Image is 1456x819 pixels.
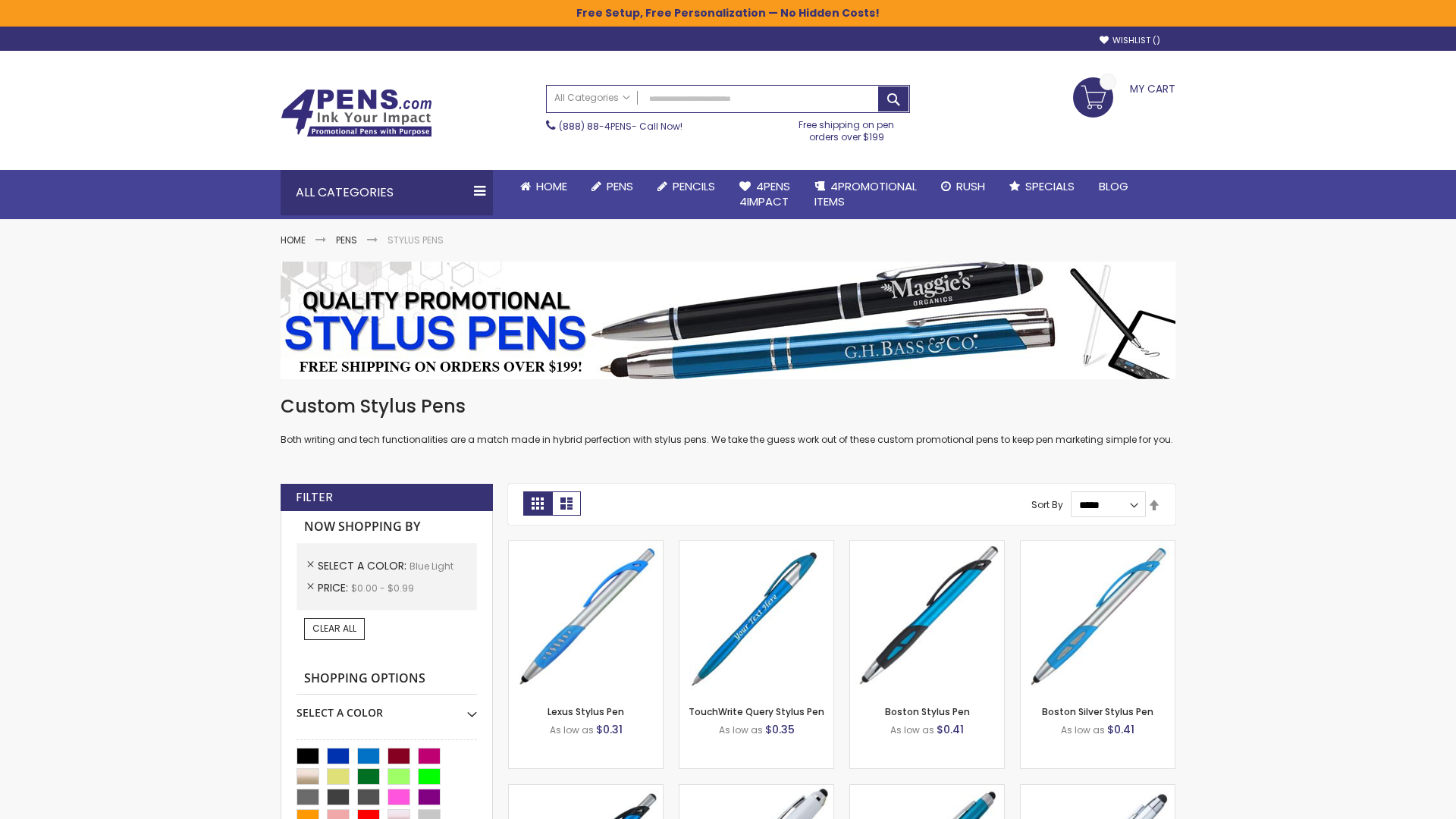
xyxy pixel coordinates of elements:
[297,511,477,543] strong: Now Shopping by
[547,86,638,111] a: All Categories
[1061,723,1105,736] span: As low as
[645,170,727,203] a: Pencils
[885,705,970,718] a: Boston Stylus Pen
[689,705,824,718] a: TouchWrite Query Stylus Pen
[1087,170,1141,203] a: Blog
[814,178,917,209] span: 4PROMOTIONAL ITEMS
[850,540,1004,553] a: Boston Stylus Pen-Blue - Light
[679,784,833,797] a: Kimberly Logo Stylus Pens-LT-Blue
[559,120,632,133] a: (888) 88-4PENS
[937,722,964,737] span: $0.41
[765,722,795,737] span: $0.35
[559,120,682,133] span: - Call Now!
[312,622,356,635] span: Clear All
[997,170,1087,203] a: Specials
[523,491,552,516] strong: Grid
[388,234,444,246] strong: Stylus Pens
[1099,178,1128,194] span: Blog
[281,262,1175,379] img: Stylus Pens
[802,170,929,219] a: 4PROMOTIONALITEMS
[1100,35,1160,46] a: Wishlist
[509,541,663,695] img: Lexus Stylus Pen-Blue - Light
[509,540,663,553] a: Lexus Stylus Pen-Blue - Light
[929,170,997,203] a: Rush
[318,558,409,573] span: Select A Color
[281,394,1175,447] div: Both writing and tech functionalities are a match made in hybrid perfection with stylus pens. We ...
[336,234,357,246] a: Pens
[679,540,833,553] a: TouchWrite Query Stylus Pen-Blue Light
[548,705,624,718] a: Lexus Stylus Pen
[509,784,663,797] a: Lexus Metallic Stylus Pen-Blue - Light
[719,723,763,736] span: As low as
[351,582,414,595] span: $0.00 - $0.99
[318,580,351,595] span: Price
[1021,784,1175,797] a: Silver Cool Grip Stylus Pen-Blue - Light
[739,178,790,209] span: 4Pens 4impact
[554,92,630,104] span: All Categories
[1031,498,1063,511] label: Sort By
[1025,178,1075,194] span: Specials
[596,722,623,737] span: $0.31
[536,178,567,194] span: Home
[1107,722,1134,737] span: $0.41
[409,560,453,573] span: Blue Light
[956,178,985,194] span: Rush
[1042,705,1153,718] a: Boston Silver Stylus Pen
[296,489,333,506] strong: Filter
[850,784,1004,797] a: Lory Metallic Stylus Pen-Blue - Light
[1021,541,1175,695] img: Boston Silver Stylus Pen-Blue - Light
[890,723,934,736] span: As low as
[281,170,493,215] div: All Categories
[783,113,911,143] div: Free shipping on pen orders over $199
[673,178,715,194] span: Pencils
[607,178,633,194] span: Pens
[297,695,477,720] div: Select A Color
[508,170,579,203] a: Home
[281,89,432,137] img: 4Pens Custom Pens and Promotional Products
[727,170,802,219] a: 4Pens4impact
[550,723,594,736] span: As low as
[1021,540,1175,553] a: Boston Silver Stylus Pen-Blue - Light
[679,541,833,695] img: TouchWrite Query Stylus Pen-Blue Light
[281,234,306,246] a: Home
[304,618,365,639] a: Clear All
[297,663,477,695] strong: Shopping Options
[281,394,1175,419] h1: Custom Stylus Pens
[579,170,645,203] a: Pens
[850,541,1004,695] img: Boston Stylus Pen-Blue - Light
